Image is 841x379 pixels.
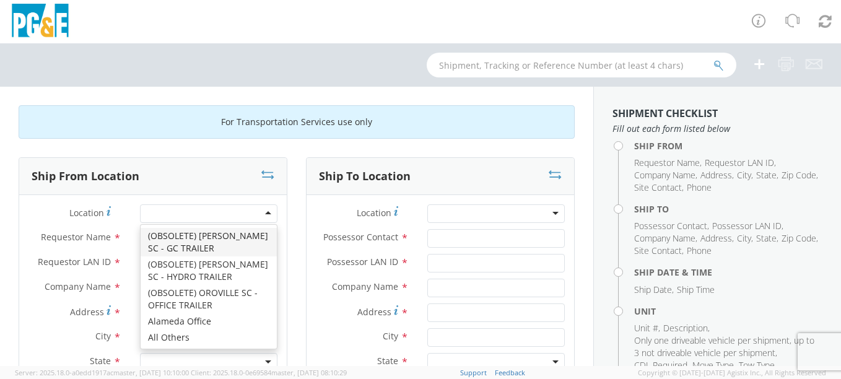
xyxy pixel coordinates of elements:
[327,256,398,268] span: Possessor LAN ID
[634,245,682,256] span: Site Contact
[141,313,277,329] div: Alameda Office
[377,355,398,367] span: State
[634,322,660,334] li: ,
[634,307,822,316] h4: Unit
[782,169,816,181] span: Zip Code
[756,169,777,181] span: State
[90,355,111,367] span: State
[70,306,104,318] span: Address
[271,368,347,377] span: master, [DATE] 08:10:29
[634,322,658,334] span: Unit #
[634,220,707,232] span: Possessor Contact
[739,359,777,372] li: ,
[782,232,818,245] li: ,
[323,231,398,243] span: Possessor Contact
[357,207,391,219] span: Location
[705,157,774,168] span: Requestor LAN ID
[756,232,777,244] span: State
[460,368,487,377] a: Support
[612,107,718,120] strong: Shipment Checklist
[634,284,672,295] span: Ship Date
[700,169,732,181] span: Address
[634,359,689,372] li: ,
[15,368,189,377] span: Server: 2025.18.0-a0edd1917ac
[634,334,819,359] li: ,
[32,170,139,183] h3: Ship From Location
[737,232,751,244] span: City
[692,359,734,371] span: Move Type
[782,169,818,181] li: ,
[9,4,71,40] img: pge-logo-06675f144f4cfa6a6814.png
[712,220,783,232] li: ,
[756,232,778,245] li: ,
[634,157,702,169] li: ,
[634,220,709,232] li: ,
[700,169,734,181] li: ,
[141,346,277,362] div: Alpine Sub
[700,232,734,245] li: ,
[141,256,277,285] div: (OBSOLETE) [PERSON_NAME] SC - HYDRO TRAILER
[19,105,575,139] div: For Transportation Services use only
[638,368,826,378] span: Copyright © [DATE]-[DATE] Agistix Inc., All Rights Reserved
[705,157,776,169] li: ,
[141,228,277,256] div: (OBSOLETE) [PERSON_NAME] SC - GC TRAILER
[663,322,708,334] span: Description
[634,359,687,371] span: CDL Required
[663,322,710,334] li: ,
[191,368,347,377] span: Client: 2025.18.0-0e69584
[634,232,697,245] li: ,
[634,169,697,181] li: ,
[141,285,277,313] div: (OBSOLETE) OROVILLE SC - OFFICE TRAILER
[383,330,398,342] span: City
[634,284,674,296] li: ,
[634,232,695,244] span: Company Name
[687,245,712,256] span: Phone
[687,181,712,193] span: Phone
[737,169,751,181] span: City
[113,368,189,377] span: master, [DATE] 10:10:00
[427,53,736,77] input: Shipment, Tracking or Reference Number (at least 4 chars)
[38,256,111,268] span: Requestor LAN ID
[495,368,525,377] a: Feedback
[634,157,700,168] span: Requestor Name
[612,123,822,135] span: Fill out each form listed below
[41,231,111,243] span: Requestor Name
[737,232,753,245] li: ,
[634,181,682,193] span: Site Contact
[45,281,111,292] span: Company Name
[634,268,822,277] h4: Ship Date & Time
[634,245,684,257] li: ,
[634,334,814,359] span: Only one driveable vehicle per shipment, up to 3 not driveable vehicle per shipment
[634,181,684,194] li: ,
[69,207,104,219] span: Location
[739,359,775,371] span: Tow Type
[357,306,391,318] span: Address
[712,220,782,232] span: Possessor LAN ID
[95,330,111,342] span: City
[756,169,778,181] li: ,
[700,232,732,244] span: Address
[634,169,695,181] span: Company Name
[692,359,736,372] li: ,
[332,281,398,292] span: Company Name
[319,170,411,183] h3: Ship To Location
[737,169,753,181] li: ,
[677,284,715,295] span: Ship Time
[634,141,822,150] h4: Ship From
[141,329,277,346] div: All Others
[782,232,816,244] span: Zip Code
[634,204,822,214] h4: Ship To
